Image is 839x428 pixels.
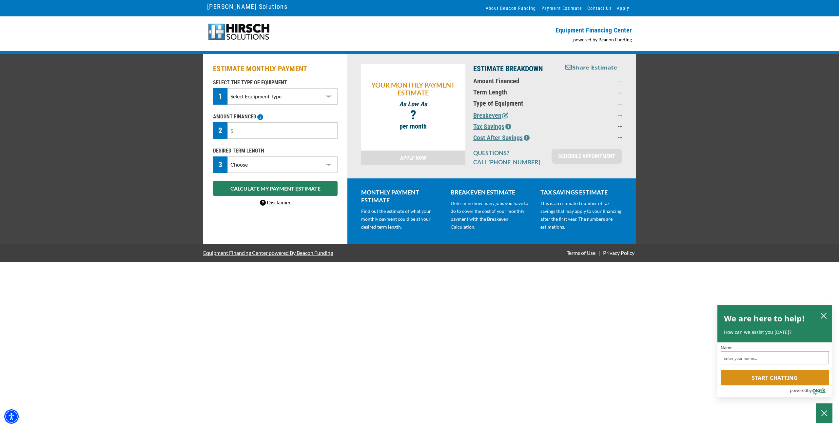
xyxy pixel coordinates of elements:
[473,64,557,74] p: ESTIMATE BREAKDOWN
[473,158,544,166] p: CALL [PHONE_NUMBER]
[540,188,622,196] p: TAX SAVINGS ESTIMATE
[565,250,597,256] a: Terms of Use
[361,207,443,231] p: Find out the estimate of what your monthly payment could be at your desired term length.
[602,250,636,256] a: Privacy Policy
[451,188,532,196] p: BREAKEVEN ESTIMATE
[724,329,826,336] p: How can we assist you [DATE]?
[423,26,632,34] p: Equipment Financing Center
[364,81,462,97] p: YOUR MONTHLY PAYMENT ESTIMATE
[361,151,465,165] a: APPLY NOW
[473,149,544,157] p: QUESTIONS?
[473,88,557,96] p: Term Length
[565,99,622,107] p: --
[260,199,291,205] a: Disclaimer
[790,386,832,397] a: Powered by Olark
[473,99,557,107] p: Type of Equipment
[213,64,338,74] h2: ESTIMATE MONTHLY PAYMENT
[565,111,622,118] p: --
[717,305,832,397] div: olark chatbox
[565,88,622,96] p: --
[4,409,19,424] div: Accessibility Menu
[721,370,829,385] button: Start chatting
[227,122,338,139] input: $
[213,181,338,196] button: CALCULATE MY PAYMENT ESTIMATE
[816,403,832,423] button: Close Chatbox
[807,386,812,395] span: by
[473,111,508,120] button: Breakeven
[207,23,270,41] img: Hirsch-logo-55px.png
[565,77,622,85] p: --
[598,250,600,256] span: |
[473,77,557,85] p: Amount Financed
[213,113,338,121] p: AMOUNT FINANCED
[790,386,807,395] span: powered
[213,147,338,155] p: DESIRED TERM LENGTH
[364,100,462,108] p: As Low As
[565,64,617,72] button: Share Estimate
[451,199,532,231] p: Determine how many jobs you have to do to cover the cost of your monthly payment with the Breakev...
[213,156,227,173] div: 3
[818,311,829,320] button: close chatbox
[473,133,530,143] button: Cost After Savings
[721,351,829,364] input: Name
[213,122,227,139] div: 2
[565,122,622,130] p: --
[540,199,622,231] p: This is an estimated number of tax savings that may apply to your financing after the first year....
[364,111,462,119] p: ?
[213,88,227,105] div: 1
[721,346,829,350] label: Name
[213,79,338,87] p: SELECT THE TYPE OF EQUIPMENT
[473,122,511,132] button: Tax Savings
[565,133,622,141] p: --
[203,245,333,261] a: Equipment Financing Center powered By Beacon Funding
[364,122,462,130] p: per month
[361,188,443,204] p: MONTHLY PAYMENT ESTIMATE
[573,37,632,42] a: powered by Beacon Funding
[552,149,622,164] a: SCHEDULE APPOINTMENT
[724,312,805,325] h2: We are here to help!
[207,1,287,12] a: [PERSON_NAME] Solutions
